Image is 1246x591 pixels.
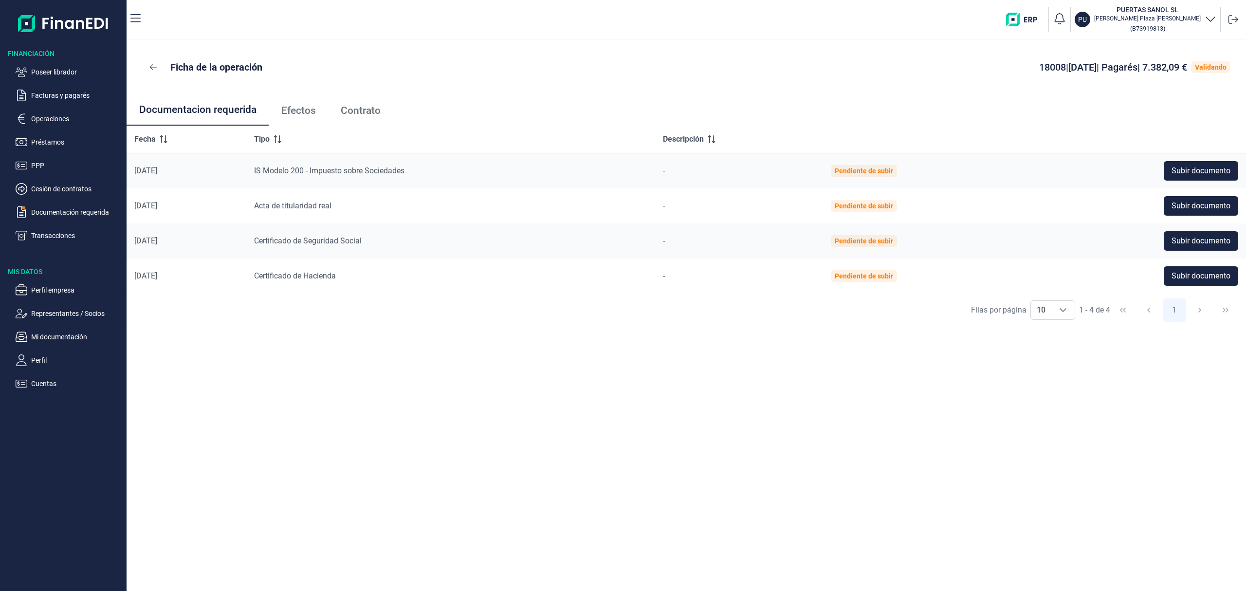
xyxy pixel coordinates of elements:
[134,201,238,211] div: [DATE]
[16,206,123,218] button: Documentación requerida
[16,136,123,148] button: Préstamos
[16,230,123,241] button: Transacciones
[1164,196,1238,216] button: Subir documento
[16,378,123,389] button: Cuentas
[16,331,123,343] button: Mi documentación
[16,284,123,296] button: Perfil empresa
[31,90,123,101] p: Facturas y pagarés
[31,160,123,171] p: PPP
[134,133,156,145] span: Fecha
[1075,5,1216,34] button: PUPUERTAS SANOL SL[PERSON_NAME] Plaza [PERSON_NAME](B73919813)
[1164,161,1238,181] button: Subir documento
[663,201,665,210] span: -
[254,133,270,145] span: Tipo
[16,113,123,125] button: Operaciones
[1094,15,1201,22] p: [PERSON_NAME] Plaza [PERSON_NAME]
[663,133,704,145] span: Descripción
[1172,235,1230,247] span: Subir documento
[31,230,123,241] p: Transacciones
[835,167,893,175] div: Pendiente de subir
[835,272,893,280] div: Pendiente de subir
[663,271,665,280] span: -
[16,183,123,195] button: Cesión de contratos
[31,66,123,78] p: Poseer librador
[134,271,238,281] div: [DATE]
[663,166,665,175] span: -
[139,105,257,115] span: Documentacion requerida
[1031,301,1051,319] span: 10
[16,354,123,366] button: Perfil
[127,94,269,127] a: Documentacion requerida
[31,308,123,319] p: Representantes / Socios
[663,236,665,245] span: -
[254,201,331,210] span: Acta de titularidad real
[31,183,123,195] p: Cesión de contratos
[835,202,893,210] div: Pendiente de subir
[971,304,1026,316] div: Filas por página
[835,237,893,245] div: Pendiente de subir
[31,331,123,343] p: Mi documentación
[134,236,238,246] div: [DATE]
[254,236,362,245] span: Certificado de Seguridad Social
[1111,298,1135,322] button: First Page
[1214,298,1237,322] button: Last Page
[31,113,123,125] p: Operaciones
[328,94,393,127] a: Contrato
[1172,270,1230,282] span: Subir documento
[31,354,123,366] p: Perfil
[1137,298,1160,322] button: Previous Page
[134,166,238,176] div: [DATE]
[1164,231,1238,251] button: Subir documento
[16,90,123,101] button: Facturas y pagarés
[31,284,123,296] p: Perfil empresa
[1078,15,1087,24] p: PU
[16,308,123,319] button: Representantes / Socios
[16,160,123,171] button: PPP
[1130,25,1165,32] small: Copiar cif
[1039,61,1187,73] span: 18008 | [DATE] | Pagarés | 7.382,09 €
[1051,301,1075,319] div: Choose
[1079,306,1110,314] span: 1 - 4 de 4
[170,60,262,74] p: Ficha de la operación
[281,106,316,116] span: Efectos
[254,271,336,280] span: Certificado de Hacienda
[1163,298,1186,322] button: Page 1
[31,206,123,218] p: Documentación requerida
[1172,200,1230,212] span: Subir documento
[1195,63,1227,71] div: Validando
[1172,165,1230,177] span: Subir documento
[1188,298,1211,322] button: Next Page
[269,94,328,127] a: Efectos
[16,66,123,78] button: Poseer librador
[1006,13,1044,26] img: erp
[341,106,381,116] span: Contrato
[1094,5,1201,15] h3: PUERTAS SANOL SL
[1164,266,1238,286] button: Subir documento
[18,8,109,39] img: Logo de aplicación
[254,166,404,175] span: IS Modelo 200 - Impuesto sobre Sociedades
[31,136,123,148] p: Préstamos
[31,378,123,389] p: Cuentas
